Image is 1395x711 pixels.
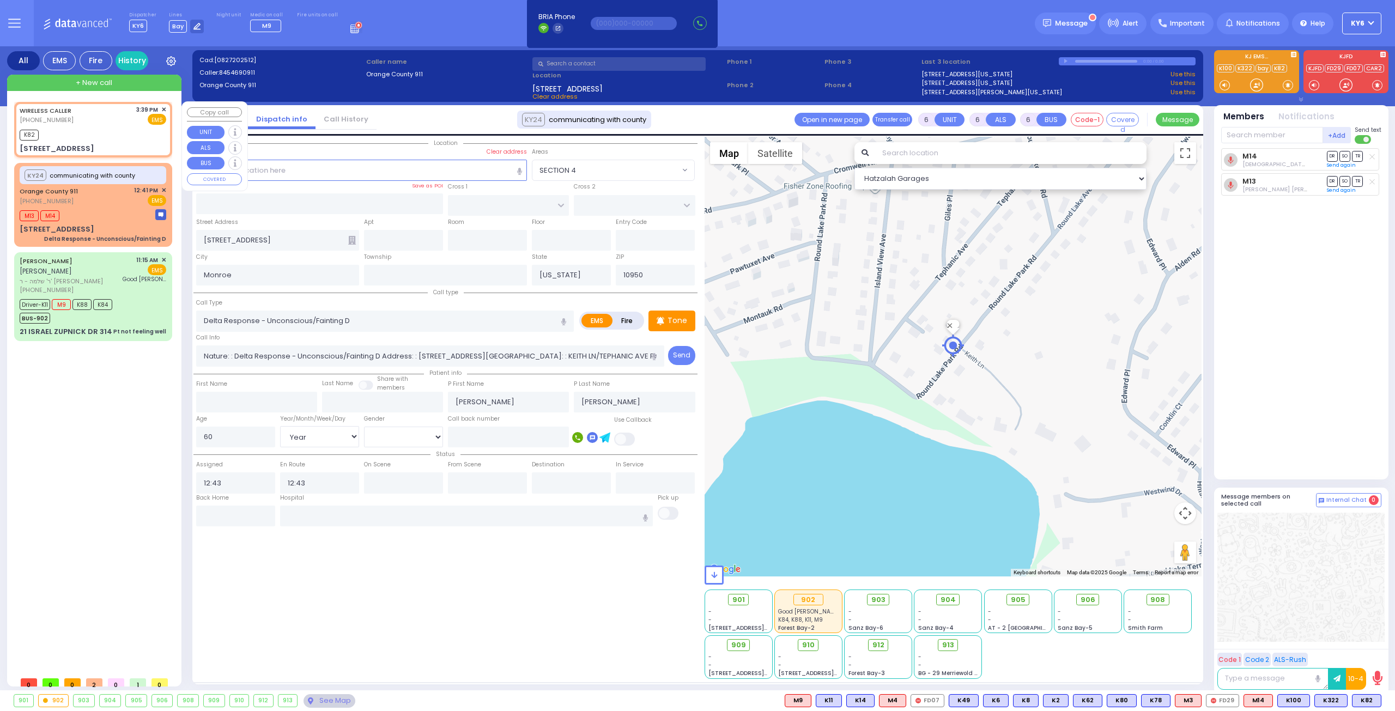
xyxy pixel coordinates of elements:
[988,616,991,624] span: -
[20,143,94,154] div: [STREET_ADDRESS]
[1242,177,1256,185] a: M13
[1058,616,1061,624] span: -
[1128,607,1131,616] span: -
[72,299,92,310] span: K88
[802,640,815,651] span: 910
[1277,694,1310,707] div: BLS
[793,594,823,606] div: 902
[136,256,158,264] span: 11:15 AM
[1277,694,1310,707] div: K100
[123,275,166,283] span: Good Sam
[1316,493,1381,507] button: Internal Chat 0
[20,116,74,124] span: [PHONE_NUMBER]
[710,142,748,164] button: Show street map
[785,694,811,707] div: M9
[1311,19,1325,28] span: Help
[532,160,695,180] span: SECTION 4
[848,616,852,624] span: -
[988,607,991,616] span: -
[915,698,921,703] img: red-radio-icon.svg
[1081,594,1095,605] span: 906
[942,640,954,651] span: 913
[848,653,852,661] span: -
[161,105,166,114] span: ✕
[918,624,954,632] span: Sanz Bay-4
[1043,694,1069,707] div: BLS
[1272,653,1308,666] button: ALS-Rush
[1058,607,1061,616] span: -
[196,218,238,227] label: Street Address
[50,171,135,180] span: communicating with county
[1314,694,1348,707] div: BLS
[43,51,76,70] div: EMS
[616,460,644,469] label: In Service
[1175,694,1202,707] div: M3
[1244,694,1273,707] div: ALS
[1352,694,1381,707] div: BLS
[377,384,405,392] span: members
[199,81,362,90] label: Orange County 911
[941,594,956,605] span: 904
[1223,111,1264,123] button: Members
[216,12,241,19] label: Night unit
[616,253,624,262] label: ZIP
[532,218,545,227] label: Floor
[1214,54,1299,62] label: KJ EMS...
[1242,160,1355,168] span: Shia Greenfeld
[187,126,225,139] button: UNIT
[80,51,112,70] div: Fire
[1071,113,1103,126] button: Code-1
[108,678,124,686] span: 0
[52,299,71,310] span: M9
[1323,127,1351,143] button: +Add
[824,81,918,90] span: Phone 4
[364,253,391,262] label: Township
[20,257,72,265] a: [PERSON_NAME]
[1327,151,1338,161] span: DR
[1352,694,1381,707] div: K82
[113,327,166,336] div: Pt not feeling well
[1272,64,1287,72] a: K82
[1244,653,1271,666] button: Code 2
[708,661,712,669] span: -
[366,70,529,79] label: Orange County 911
[778,669,881,677] span: [STREET_ADDRESS][PERSON_NAME]
[20,130,39,141] span: K82
[20,285,74,294] span: [PHONE_NUMBER]
[1174,542,1196,563] button: Drag Pegman onto the map to open Street View
[196,160,527,180] input: Search location here
[1150,594,1165,605] span: 908
[846,694,875,707] div: BLS
[538,12,575,22] span: BRIA Phone
[322,379,353,388] label: Last Name
[25,169,46,181] button: KY24
[872,113,912,126] button: Transfer call
[129,12,156,19] label: Dispatcher
[196,380,227,388] label: First Name
[152,695,173,707] div: 906
[1339,151,1350,161] span: SO
[668,346,695,365] button: Send
[532,71,723,80] label: Location
[1355,134,1372,145] label: Turn off text
[1141,694,1170,707] div: BLS
[262,21,271,30] span: M9
[658,494,678,502] label: Pick up
[430,450,460,458] span: Status
[848,669,885,677] span: Forest Bay-3
[280,415,359,423] div: Year/Month/Week/Day
[1058,624,1093,632] span: Sanz Bay-5
[778,607,840,616] span: Good Sam
[126,695,147,707] div: 905
[1170,88,1196,97] a: Use this
[1235,64,1254,72] a: K322
[1156,113,1199,126] button: Message
[935,113,965,126] button: UNIT
[44,235,166,243] div: Delta Response - Unconscious/Fainting D
[1221,493,1316,507] h5: Message members on selected call
[522,113,545,126] button: KY24
[248,114,316,124] a: Dispatch info
[1352,151,1363,161] span: TR
[1013,694,1039,707] div: BLS
[1327,187,1356,193] a: Send again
